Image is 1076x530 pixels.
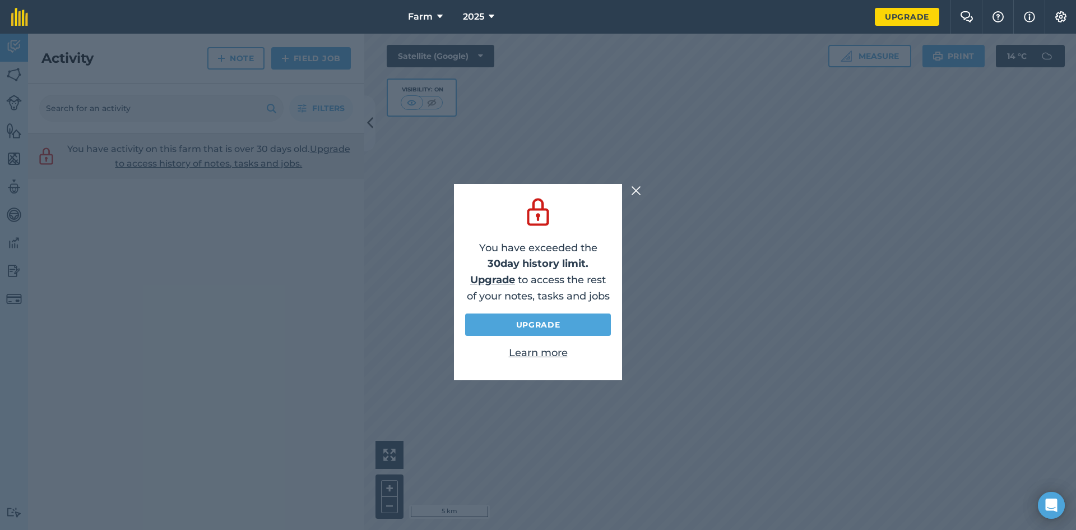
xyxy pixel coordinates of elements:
[470,274,515,286] a: Upgrade
[522,195,554,229] img: svg+xml;base64,PD94bWwgdmVyc2lvbj0iMS4wIiBlbmNvZGluZz0idXRmLTgiPz4KPCEtLSBHZW5lcmF0b3I6IEFkb2JlIE...
[875,8,939,26] a: Upgrade
[488,257,588,270] strong: 30 day history limit.
[509,347,568,359] a: Learn more
[631,184,641,197] img: svg+xml;base64,PHN2ZyB4bWxucz0iaHR0cDovL3d3dy53My5vcmcvMjAwMC9zdmciIHdpZHRoPSIyMiIgaGVpZ2h0PSIzMC...
[1054,11,1068,22] img: A cog icon
[463,10,484,24] span: 2025
[465,272,611,305] p: to access the rest of your notes, tasks and jobs
[465,314,611,336] a: Upgrade
[960,11,973,22] img: Two speech bubbles overlapping with the left bubble in the forefront
[11,8,28,26] img: fieldmargin Logo
[408,10,433,24] span: Farm
[465,240,611,273] p: You have exceeded the
[1024,10,1035,24] img: svg+xml;base64,PHN2ZyB4bWxucz0iaHR0cDovL3d3dy53My5vcmcvMjAwMC9zdmciIHdpZHRoPSIxNyIgaGVpZ2h0PSIxNy...
[991,11,1005,22] img: A question mark icon
[1038,492,1065,519] div: Open Intercom Messenger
